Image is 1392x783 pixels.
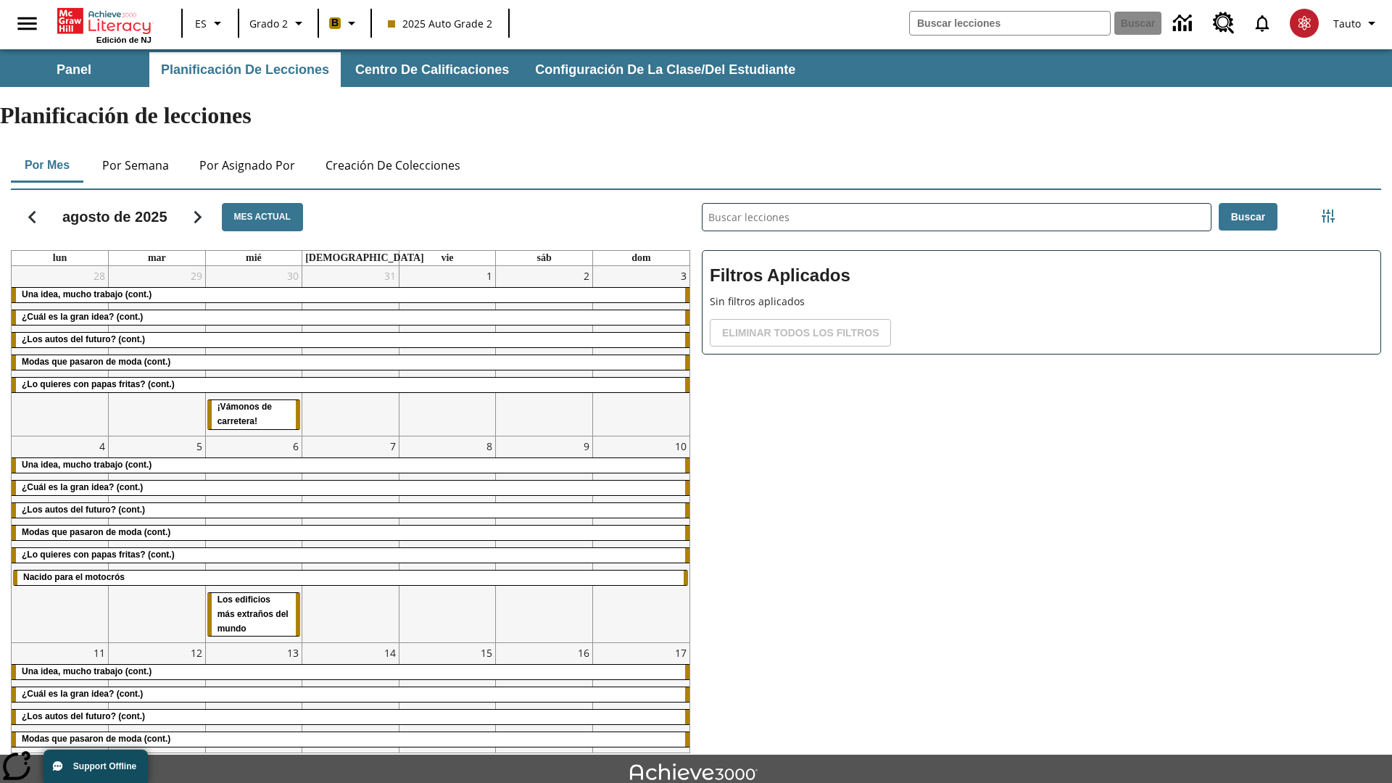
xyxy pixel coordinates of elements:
a: 15 de agosto de 2025 [478,643,495,663]
span: Modas que pasaron de moda (cont.) [22,734,170,744]
div: Los edificios más extraños del mundo [207,593,301,637]
td: 2 de agosto de 2025 [496,266,593,436]
td: 7 de agosto de 2025 [302,436,399,643]
span: Modas que pasaron de moda (cont.) [22,527,170,537]
button: Planificación de lecciones [149,52,341,87]
div: Modas que pasaron de moda (cont.) [12,732,689,747]
div: ¿Lo quieres con papas fritas? (cont.) [12,378,689,392]
span: Tauto [1333,16,1361,31]
input: Buscar campo [910,12,1110,35]
a: 2 de agosto de 2025 [581,266,592,286]
div: Una idea, mucho trabajo (cont.) [12,665,689,679]
div: Filtros Aplicados [702,250,1381,355]
span: Grado 2 [249,16,288,31]
div: ¿Cuál es la gran idea? (cont.) [12,481,689,495]
button: Por semana [91,148,181,183]
a: 17 de agosto de 2025 [672,643,689,663]
button: Lenguaje: ES, Selecciona un idioma [187,10,233,36]
span: Una idea, mucho trabajo (cont.) [22,460,152,470]
a: 10 de agosto de 2025 [672,436,689,456]
button: Grado: Grado 2, Elige un grado [244,10,313,36]
a: miércoles [243,251,265,265]
td: 29 de julio de 2025 [109,266,206,436]
a: 1 de agosto de 2025 [484,266,495,286]
div: Nacido para el motocrós [13,571,688,585]
td: 1 de agosto de 2025 [399,266,496,436]
td: 5 de agosto de 2025 [109,436,206,643]
button: Seguir [179,199,216,236]
button: Menú lateral de filtros [1314,202,1343,231]
button: Configuración de la clase/del estudiante [523,52,807,87]
button: Escoja un nuevo avatar [1281,4,1327,42]
div: Una idea, mucho trabajo (cont.) [12,288,689,302]
td: 10 de agosto de 2025 [592,436,689,643]
span: ES [195,16,207,31]
a: 31 de julio de 2025 [381,266,399,286]
span: Support Offline [73,761,136,771]
td: 4 de agosto de 2025 [12,436,109,643]
a: Centro de información [1164,4,1204,43]
a: martes [145,251,169,265]
button: Perfil/Configuración [1327,10,1386,36]
a: 3 de agosto de 2025 [678,266,689,286]
button: Por asignado por [188,148,307,183]
a: 7 de agosto de 2025 [387,436,399,456]
td: 8 de agosto de 2025 [399,436,496,643]
a: 4 de agosto de 2025 [96,436,108,456]
a: domingo [629,251,653,265]
div: ¿Los autos del futuro? (cont.) [12,710,689,724]
span: ¿Cuál es la gran idea? (cont.) [22,482,143,492]
a: 28 de julio de 2025 [91,266,108,286]
img: avatar image [1290,9,1319,38]
a: 29 de julio de 2025 [188,266,205,286]
button: Creación de colecciones [314,148,472,183]
div: Una idea, mucho trabajo (cont.) [12,458,689,473]
span: ¡Vámonos de carretera! [217,402,272,426]
div: ¡Vámonos de carretera! [207,400,301,429]
div: ¿Cuál es la gran idea? (cont.) [12,310,689,325]
a: 11 de agosto de 2025 [91,643,108,663]
span: Modas que pasaron de moda (cont.) [22,357,170,367]
a: 30 de julio de 2025 [284,266,302,286]
td: 30 de julio de 2025 [205,266,302,436]
a: Notificaciones [1243,4,1281,42]
span: B [331,14,339,32]
a: jueves [302,251,427,265]
span: 2025 Auto Grade 2 [388,16,492,31]
td: 28 de julio de 2025 [12,266,109,436]
button: Panel [1,52,146,87]
a: 8 de agosto de 2025 [484,436,495,456]
a: Centro de recursos, Se abrirá en una pestaña nueva. [1204,4,1243,43]
a: viernes [438,251,456,265]
a: Portada [57,7,152,36]
span: ¿Cuál es la gran idea? (cont.) [22,312,143,322]
div: Modas que pasaron de moda (cont.) [12,355,689,370]
a: 16 de agosto de 2025 [575,643,592,663]
a: 6 de agosto de 2025 [290,436,302,456]
span: ¿Los autos del futuro? (cont.) [22,334,145,344]
h2: agosto de 2025 [62,208,167,225]
button: Mes actual [222,203,303,231]
a: 13 de agosto de 2025 [284,643,302,663]
span: Los edificios más extraños del mundo [217,594,289,634]
span: Una idea, mucho trabajo (cont.) [22,666,152,676]
td: 3 de agosto de 2025 [592,266,689,436]
span: ¿Los autos del futuro? (cont.) [22,505,145,515]
button: Por mes [11,148,83,183]
span: ¿Lo quieres con papas fritas? (cont.) [22,550,175,560]
td: 6 de agosto de 2025 [205,436,302,643]
div: Portada [57,5,152,44]
button: Support Offline [43,750,148,783]
span: ¿Lo quieres con papas fritas? (cont.) [22,379,175,389]
button: Buscar [1219,203,1277,231]
span: ¿Cuál es la gran idea? (cont.) [22,689,143,699]
a: 14 de agosto de 2025 [381,643,399,663]
button: Boost El color de la clase es anaranjado claro. Cambiar el color de la clase. [323,10,366,36]
div: ¿Lo quieres con papas fritas? (cont.) [12,548,689,563]
a: 5 de agosto de 2025 [194,436,205,456]
div: ¿Los autos del futuro? (cont.) [12,503,689,518]
div: Modas que pasaron de moda (cont.) [12,526,689,540]
button: Centro de calificaciones [344,52,521,87]
input: Buscar lecciones [703,204,1211,231]
div: Buscar [690,184,1381,753]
